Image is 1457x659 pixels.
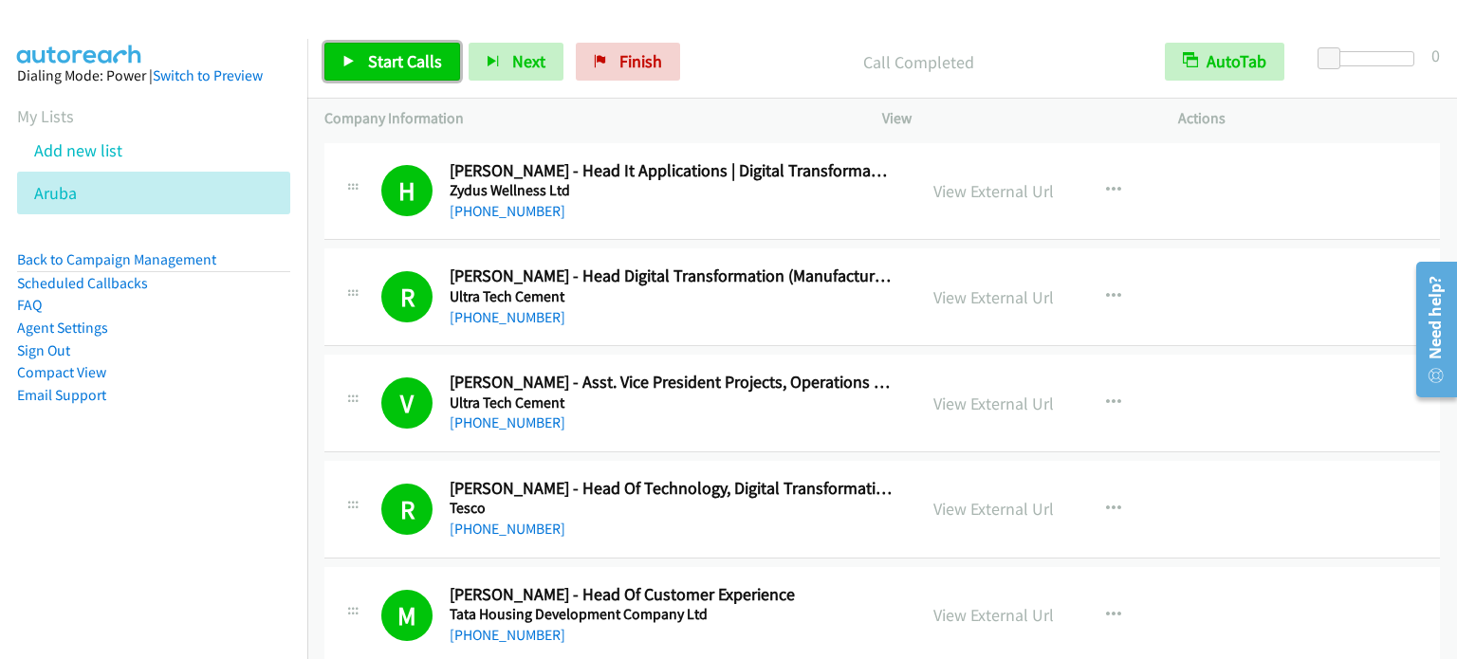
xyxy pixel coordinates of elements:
a: [PHONE_NUMBER] [450,308,565,326]
a: View External Url [933,180,1054,202]
h2: [PERSON_NAME] - Head It Applications | Digital Transformation [450,160,893,182]
h1: R [381,271,433,322]
a: View External Url [933,393,1054,414]
h5: Tata Housing Development Company Ltd [450,605,893,624]
p: Company Information [324,107,848,130]
button: AutoTab [1165,43,1284,81]
h5: Ultra Tech Cement [450,394,893,412]
a: Aruba [34,182,77,204]
a: Sign Out [17,341,70,359]
a: Scheduled Callbacks [17,274,148,292]
a: [PHONE_NUMBER] [450,202,565,220]
a: [PHONE_NUMBER] [450,520,565,538]
a: Add new list [34,139,122,161]
p: Actions [1178,107,1440,130]
h2: [PERSON_NAME] - Asst. Vice President Projects, Operations & Digital Transformation [450,372,893,394]
a: [PHONE_NUMBER] [450,413,565,431]
h1: M [381,590,433,641]
a: Compact View [17,363,106,381]
a: View External Url [933,604,1054,626]
button: Next [469,43,563,81]
h1: R [381,484,433,535]
span: Finish [619,50,662,72]
a: Start Calls [324,43,460,81]
span: Start Calls [368,50,442,72]
a: Email Support [17,386,106,404]
div: Dialing Mode: Power | [17,64,290,87]
h5: Ultra Tech Cement [450,287,893,306]
p: Call Completed [706,49,1131,75]
a: My Lists [17,105,74,127]
a: Switch to Preview [153,66,263,84]
h1: V [381,377,433,429]
h1: H [381,165,433,216]
a: View External Url [933,498,1054,520]
h5: Tesco [450,499,893,518]
a: Back to Campaign Management [17,250,216,268]
span: Next [512,50,545,72]
a: View External Url [933,286,1054,308]
h2: [PERSON_NAME] - Head Of Technology, Digital Transformation [450,478,893,500]
a: FAQ [17,296,42,314]
iframe: Resource Center [1403,254,1457,405]
div: 0 [1431,43,1440,68]
a: Agent Settings [17,319,108,337]
h2: [PERSON_NAME] - Head Of Customer Experience [450,584,893,606]
h2: [PERSON_NAME] - Head Digital Transformation (Manufacturing) [450,265,893,287]
h5: Zydus Wellness Ltd [450,181,893,200]
div: Delay between calls (in seconds) [1327,51,1414,66]
a: [PHONE_NUMBER] [450,626,565,644]
p: View [882,107,1144,130]
a: Finish [576,43,680,81]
